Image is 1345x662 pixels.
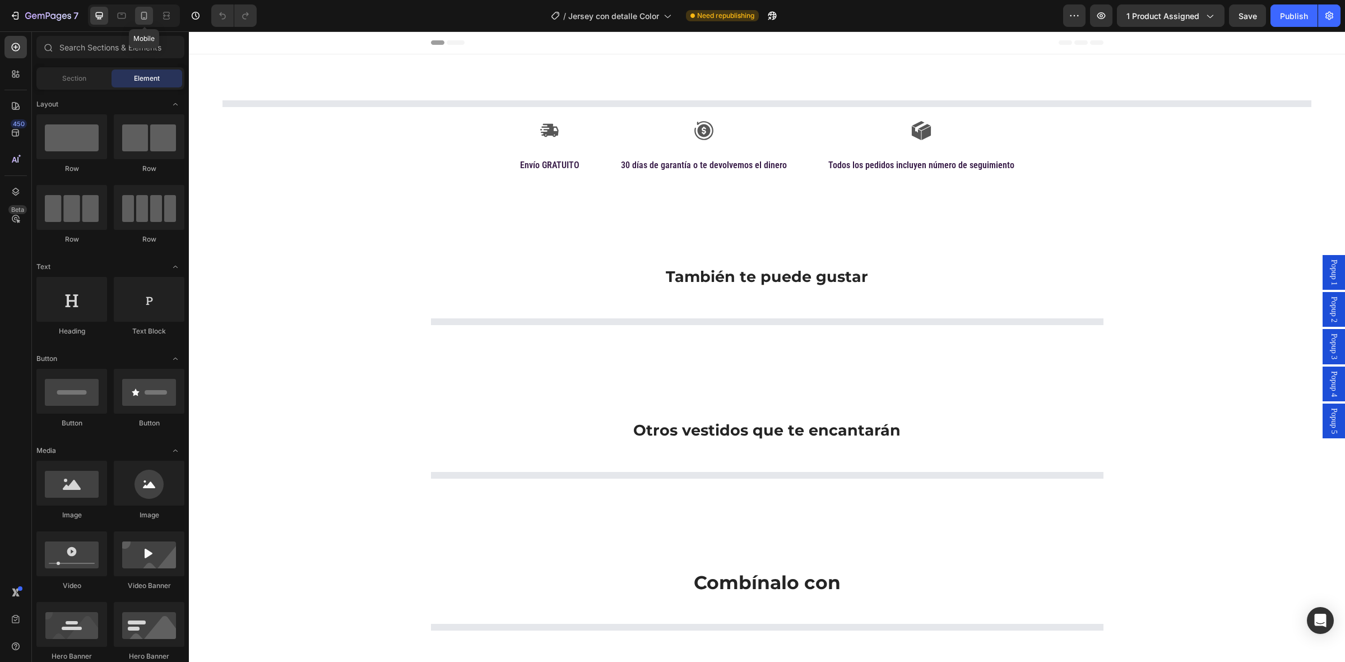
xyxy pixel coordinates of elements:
[1126,10,1199,22] span: 1 product assigned
[36,510,107,520] div: Image
[432,128,598,139] strong: 30 días de garantía o te devolvemos el dinero
[114,234,184,244] div: Row
[1139,340,1151,365] span: Popup 4
[211,4,257,27] div: Undo/Redo
[36,326,107,336] div: Heading
[697,11,754,21] span: Need republishing
[1280,10,1308,22] div: Publish
[1117,4,1225,27] button: 1 product assigned
[1139,228,1151,254] span: Popup 1
[166,95,184,113] span: Toggle open
[134,73,160,84] span: Element
[114,651,184,661] div: Hero Banner
[1270,4,1318,27] button: Publish
[36,651,107,661] div: Hero Banner
[114,164,184,174] div: Row
[242,538,915,564] h2: Combínalo con
[1139,265,1151,291] span: Popup 2
[36,354,57,364] span: Button
[36,581,107,591] div: Video
[331,128,391,139] strong: Envío GRATUITO
[114,581,184,591] div: Video Banner
[568,10,659,22] span: Jersey con detalle Color
[1307,607,1334,634] div: Open Intercom Messenger
[36,36,184,58] input: Search Sections & Elements
[73,9,78,22] p: 7
[1139,377,1151,402] span: Popup 5
[477,236,679,254] span: También te puede gustar
[114,326,184,336] div: Text Block
[114,510,184,520] div: Image
[1239,11,1257,21] span: Save
[36,99,58,109] span: Layout
[62,73,86,84] span: Section
[639,128,825,139] strong: Todos los pedidos incluyen número de seguimiento
[1139,302,1151,328] span: Popup 3
[8,205,27,214] div: Beta
[166,258,184,276] span: Toggle open
[444,390,712,408] span: Otros vestidos que te encantarán
[166,350,184,368] span: Toggle open
[36,234,107,244] div: Row
[563,10,566,22] span: /
[4,4,84,27] button: 7
[11,119,27,128] div: 450
[36,164,107,174] div: Row
[189,31,1345,662] iframe: Design area
[36,446,56,456] span: Media
[114,418,184,428] div: Button
[36,262,50,272] span: Text
[166,442,184,460] span: Toggle open
[1229,4,1266,27] button: Save
[36,418,107,428] div: Button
